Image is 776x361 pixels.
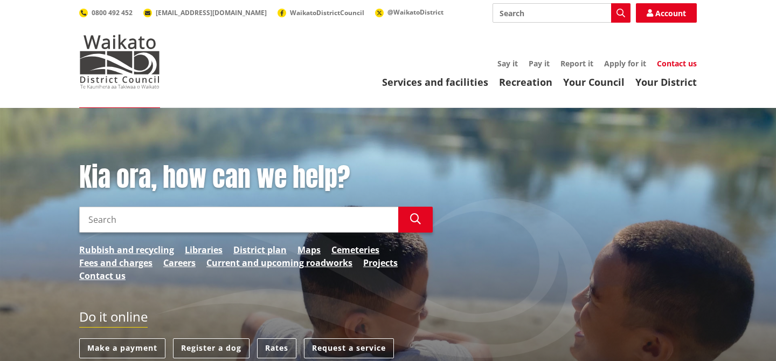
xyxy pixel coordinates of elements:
a: Apply for it [604,58,646,69]
a: Current and upcoming roadworks [206,256,352,269]
span: [EMAIL_ADDRESS][DOMAIN_NAME] [156,8,267,17]
a: Rates [257,338,296,358]
a: Make a payment [79,338,165,358]
input: Search input [79,207,398,233]
a: Cemeteries [331,243,379,256]
h2: Do it online [79,309,148,328]
a: WaikatoDistrictCouncil [278,8,364,17]
a: Your District [635,76,697,88]
a: Contact us [79,269,126,282]
a: District plan [233,243,287,256]
iframe: Messenger Launcher [726,316,765,355]
a: @WaikatoDistrict [375,8,444,17]
span: @WaikatoDistrict [387,8,444,17]
a: Projects [363,256,398,269]
a: Services and facilities [382,76,488,88]
input: Search input [493,3,630,23]
a: Fees and charges [79,256,153,269]
a: Rubbish and recycling [79,243,174,256]
span: WaikatoDistrictCouncil [290,8,364,17]
img: Waikato District Council - Te Kaunihera aa Takiwaa o Waikato [79,35,160,88]
a: Report it [560,58,593,69]
a: Careers [163,256,196,269]
a: [EMAIL_ADDRESS][DOMAIN_NAME] [143,8,267,17]
a: Account [636,3,697,23]
a: Libraries [185,243,223,256]
a: Contact us [657,58,697,69]
a: 0800 492 452 [79,8,133,17]
span: 0800 492 452 [92,8,133,17]
a: Request a service [304,338,394,358]
a: Your Council [563,76,625,88]
a: Say it [497,58,518,69]
a: Maps [297,243,321,256]
h1: Kia ora, how can we help? [79,162,433,193]
a: Recreation [499,76,552,88]
a: Pay it [529,58,550,69]
a: Register a dog [173,338,250,358]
